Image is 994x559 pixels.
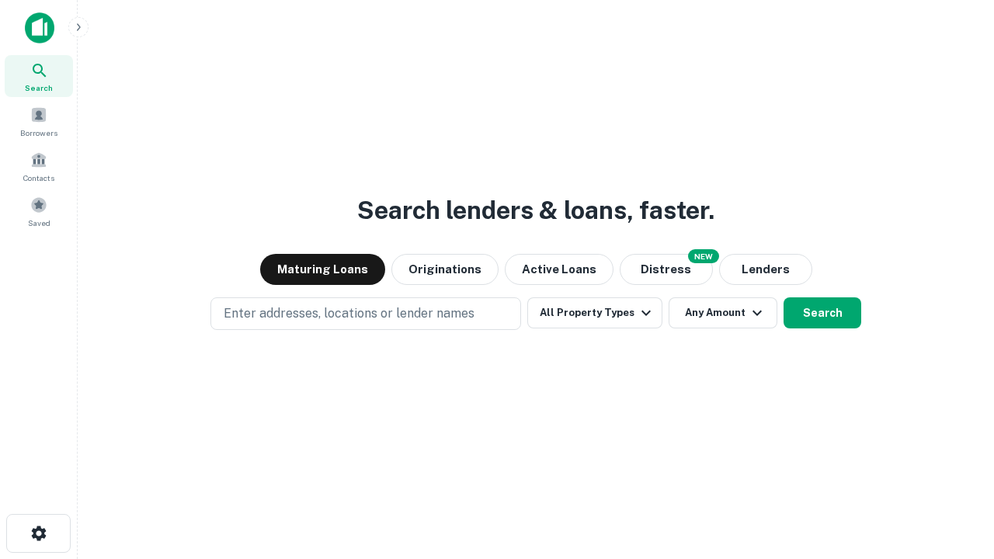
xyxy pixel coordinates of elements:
[916,435,994,509] iframe: Chat Widget
[391,254,499,285] button: Originations
[5,145,73,187] a: Contacts
[224,304,474,323] p: Enter addresses, locations or lender names
[23,172,54,184] span: Contacts
[784,297,861,328] button: Search
[505,254,613,285] button: Active Loans
[5,100,73,142] a: Borrowers
[25,12,54,43] img: capitalize-icon.png
[620,254,713,285] button: Search distressed loans with lien and other non-mortgage details.
[527,297,662,328] button: All Property Types
[28,217,50,229] span: Saved
[25,82,53,94] span: Search
[719,254,812,285] button: Lenders
[210,297,521,330] button: Enter addresses, locations or lender names
[669,297,777,328] button: Any Amount
[688,249,719,263] div: NEW
[20,127,57,139] span: Borrowers
[5,55,73,97] a: Search
[5,190,73,232] a: Saved
[357,192,714,229] h3: Search lenders & loans, faster.
[260,254,385,285] button: Maturing Loans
